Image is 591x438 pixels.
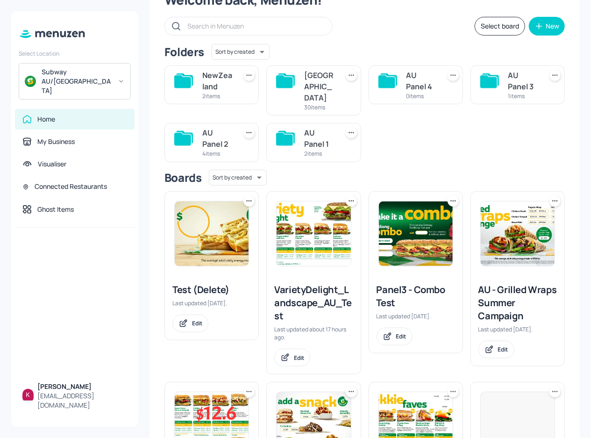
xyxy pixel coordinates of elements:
div: Last updated [DATE]. [377,312,455,320]
button: Select board [475,17,525,36]
div: AU Panel 2 [202,127,232,150]
input: Search in Menuzen [187,19,323,33]
div: Test (Delete) [172,283,251,296]
div: New [546,23,559,29]
div: [PERSON_NAME] [37,382,127,391]
div: Subway AU/[GEOGRAPHIC_DATA] [42,67,112,95]
div: [EMAIL_ADDRESS][DOMAIN_NAME] [37,391,127,410]
div: Boards [164,170,201,185]
img: 2025-08-29-1756439023252n29rpqqk52.jpeg [277,201,350,266]
div: NewZealand [202,70,232,92]
div: 1 items [508,92,538,100]
div: AU Panel 1 [304,127,334,150]
button: New [529,17,565,36]
div: 0 items [406,92,436,100]
div: Sort by created [212,43,270,61]
div: AU - Grilled Wraps Summer Campaign [478,283,557,323]
div: Last updated [DATE]. [478,325,557,333]
img: 2025-08-06-1754450030621rezxp7sluh.jpeg [175,201,249,266]
div: Edit [294,354,304,362]
div: VarietyDelight_Landscape_AU_Test [274,283,353,323]
div: Visualiser [38,159,66,169]
div: Sort by created [209,168,267,187]
img: 2025-08-07-1754562241714zf1t2x7jm3b.jpeg [379,201,453,266]
div: AU Panel 3 [508,70,538,92]
div: Panel3 - Combo Test [377,283,455,309]
img: ALm5wu0uMJs5_eqw6oihenv1OotFdBXgP3vgpp2z_jxl=s96-c [22,389,34,400]
div: 30 items [304,103,334,111]
div: Edit [498,345,508,353]
img: avatar [25,76,36,87]
div: Folders [164,44,204,59]
div: My Business [37,137,75,146]
div: Ghost Items [37,205,74,214]
div: Select Location [19,50,131,57]
div: Home [37,115,55,124]
div: Edit [396,332,406,340]
div: Connected Restaurants [35,182,107,191]
img: 2024-12-19-1734584245950k86txo84it.jpeg [481,201,555,266]
div: 4 items [202,150,232,158]
div: Edit [192,319,202,327]
div: [GEOGRAPHIC_DATA] [304,70,334,103]
div: 2 items [202,92,232,100]
div: 2 items [304,150,334,158]
div: Last updated [DATE]. [172,299,251,307]
div: Last updated about 17 hours ago. [274,325,353,342]
div: AU Panel 4 [406,70,436,92]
